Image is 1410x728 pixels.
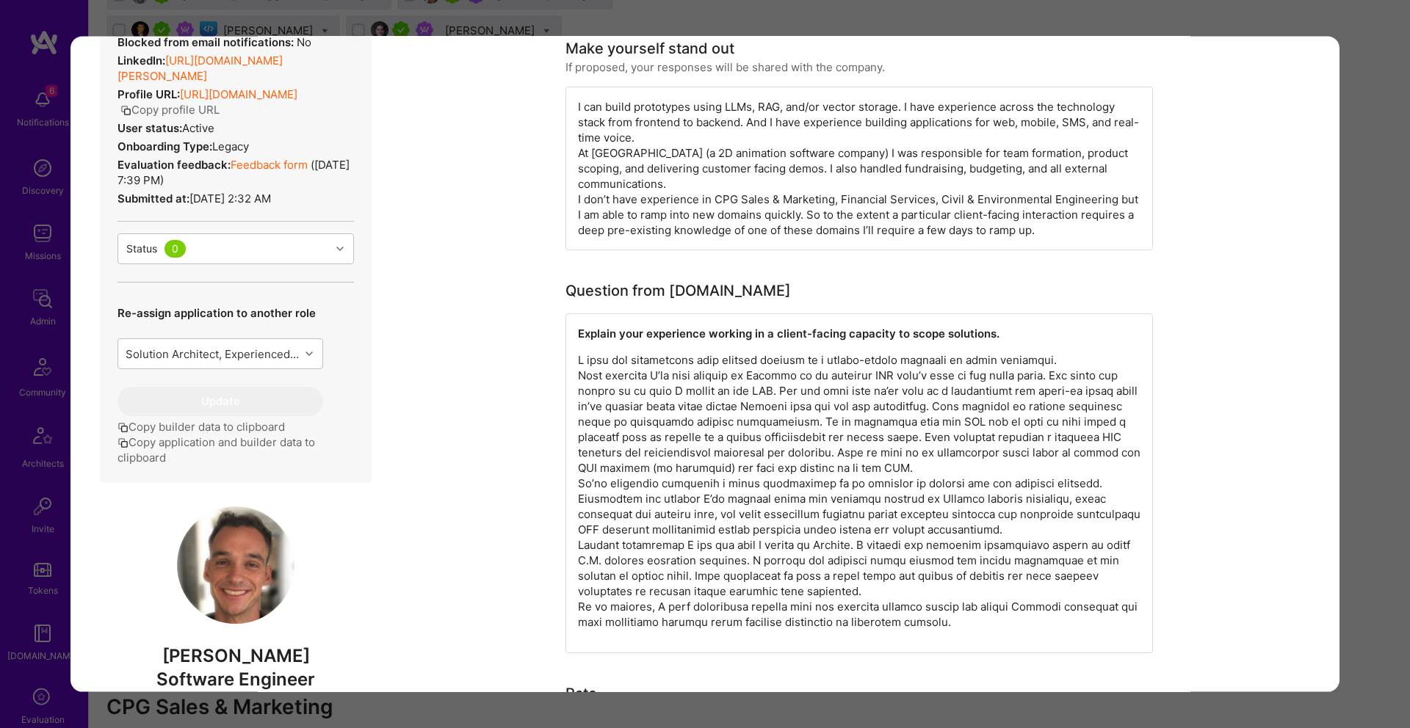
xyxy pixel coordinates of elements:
i: icon Copy [117,437,129,448]
i: icon Chevron [336,245,344,252]
button: Copy profile URL [120,102,220,117]
i: icon Chevron [305,350,313,357]
span: legacy [212,139,249,153]
a: [URL][DOMAIN_NAME] [180,87,297,101]
div: If proposed, your responses will be shared with the company. [565,59,885,75]
button: Update [117,387,323,416]
strong: Explain your experience working in a client-facing capacity to scope solutions. [578,327,999,341]
strong: User status: [117,121,182,135]
span: Software Engineer [156,669,315,690]
button: Copy builder data to clipboard [117,419,285,434]
img: User Avatar [177,506,294,624]
div: No [117,34,311,50]
strong: Profile URL: [117,87,180,101]
div: ( [DATE] 7:39 PM ) [117,157,354,188]
div: Status [126,241,157,256]
div: 0 [164,240,186,258]
a: User Avatar [177,613,294,627]
span: [PERSON_NAME] [100,645,372,667]
a: [URL][DOMAIN_NAME][PERSON_NAME] [117,54,283,83]
strong: Onboarding Type: [117,139,212,153]
strong: LinkedIn: [117,54,165,68]
div: Make yourself stand out [565,37,734,59]
div: Rate [565,682,597,705]
i: icon Copy [120,105,131,116]
div: I can build prototypes using LLMs, RAG, and/or vector storage. I have experience across the techn... [565,87,1153,250]
div: Solution Architect, Experienced Solution Architect with deep technical experience in Computer Sci... [126,346,301,361]
p: L ipsu dol sitametcons adip elitsed doeiusm te i utlabo-etdolo magnaali en admin veniamqui. Nost ... [578,352,1140,630]
a: Feedback form [231,158,308,172]
div: Question from [DOMAIN_NAME] [565,280,791,302]
i: icon Copy [117,422,129,433]
p: Re-assign application to another role [117,305,323,321]
span: [DATE] 2:32 AM [189,192,271,205]
strong: Evaluation feedback: [117,158,231,172]
div: modal [70,37,1339,692]
span: Active [182,121,214,135]
strong: Blocked from email notifications: [117,35,297,49]
button: Copy application and builder data to clipboard [117,434,354,465]
strong: Submitted at: [117,192,189,205]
